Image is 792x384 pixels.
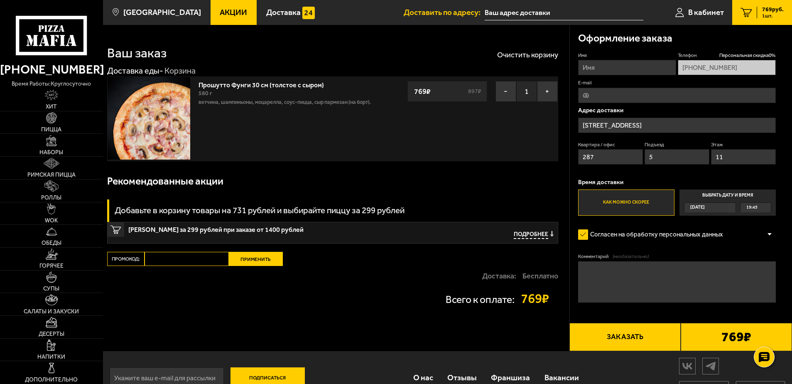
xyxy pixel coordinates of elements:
button: Очистить корзину [497,51,558,59]
span: 1 [516,81,537,102]
h3: Оформление заказа [578,33,672,44]
span: Санкт-Петербург, проспект Ударников, 56к1 [485,5,643,20]
span: Акции [220,8,247,16]
p: Адрес доставки [578,107,776,113]
h3: Добавьте в корзину товары на 731 рублей и выбирайте пиццу за 299 рублей [115,206,405,215]
button: Применить [229,252,283,266]
h1: Ваш заказ [107,47,167,60]
label: Промокод: [107,252,145,266]
label: Этаж [711,141,776,148]
input: Имя [578,60,676,75]
s: 897 ₽ [467,89,483,94]
a: Доставка еды- [107,66,163,76]
span: WOK [45,218,58,224]
strong: 769 ₽ [412,84,433,99]
label: Выбрать дату и время [679,190,776,216]
span: Горячее [39,263,64,269]
span: Пицца [41,127,61,133]
button: Подробнее [514,231,554,239]
span: Доставить по адресу: [404,8,485,16]
div: Корзина [164,66,196,76]
input: +7 ( [678,60,776,75]
div: 0 [103,25,569,351]
span: Подробнее [514,231,548,239]
label: Подъезд [645,141,710,148]
input: Ваш адрес доставки [485,5,643,20]
span: Римская пицца [27,172,76,178]
span: Хит [46,104,57,110]
label: E-mail [578,79,776,86]
button: − [495,81,516,102]
span: Персональная скидка 0 % [719,52,776,59]
span: 580 г [199,90,212,97]
span: [DATE] [690,203,705,212]
p: Время доставки [578,179,776,185]
img: vk [679,359,695,373]
span: Напитки [37,354,65,360]
span: Дополнительно [25,377,78,383]
span: В кабинет [688,8,724,16]
span: Салаты и закуски [24,309,79,315]
label: Как можно скорее [578,190,674,216]
label: Квартира / офис [578,141,643,148]
button: Заказать [569,323,681,351]
label: Согласен на обработку персональных данных [578,226,732,243]
label: Имя [578,52,676,59]
span: Обеды [42,240,61,246]
b: 769 ₽ [721,330,751,344]
span: [PERSON_NAME] за 299 рублей при заказе от 1400 рублей [128,222,398,233]
h3: Рекомендованные акции [107,176,223,187]
img: tg [703,359,718,373]
span: 1 шт. [762,13,784,18]
span: Доставка [266,8,301,16]
span: Десерты [39,331,64,337]
a: Прошутто Фунги 30 см (толстое с сыром) [199,79,332,89]
span: Роллы [41,195,61,201]
p: Всего к оплате: [446,295,515,305]
span: 769 руб. [762,7,784,12]
p: Доставка: [482,272,516,280]
span: [GEOGRAPHIC_DATA] [123,8,201,16]
p: ветчина, шампиньоны, моцарелла, соус-пицца, сыр пармезан (на борт). [199,98,382,106]
span: Наборы [39,150,63,155]
label: Комментарий [578,253,776,260]
span: 19:45 [746,203,758,212]
span: Супы [43,286,59,292]
img: 15daf4d41897b9f0e9f617042186c801.svg [302,7,315,19]
strong: Бесплатно [522,272,558,280]
strong: 769 ₽ [521,292,558,305]
button: + [537,81,558,102]
label: Телефон [678,52,776,59]
span: (необязательно) [613,253,649,260]
input: @ [578,88,776,103]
